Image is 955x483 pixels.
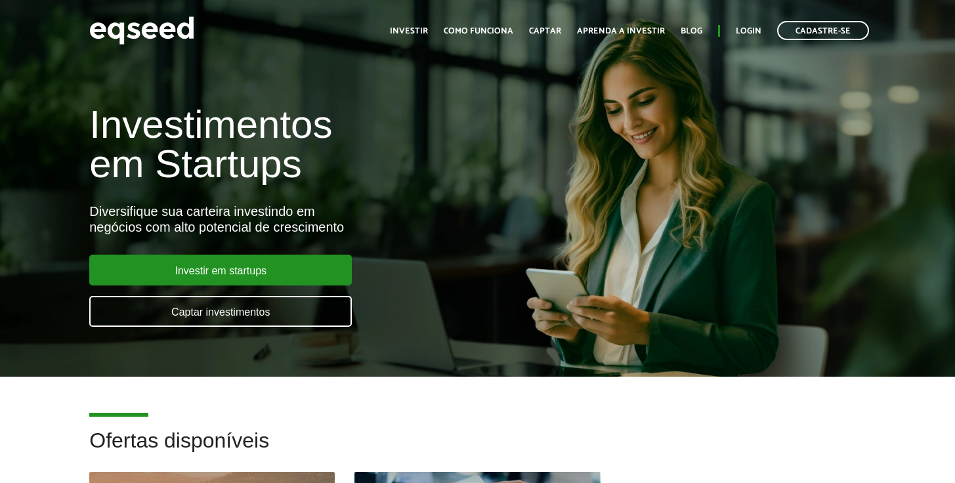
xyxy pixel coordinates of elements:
[89,13,194,48] img: EqSeed
[89,429,866,472] h2: Ofertas disponíveis
[444,27,513,35] a: Como funciona
[89,105,547,184] h1: Investimentos em Startups
[777,21,869,40] a: Cadastre-se
[390,27,428,35] a: Investir
[736,27,761,35] a: Login
[681,27,702,35] a: Blog
[577,27,665,35] a: Aprenda a investir
[89,296,352,327] a: Captar investimentos
[89,203,547,235] div: Diversifique sua carteira investindo em negócios com alto potencial de crescimento
[89,255,352,285] a: Investir em startups
[529,27,561,35] a: Captar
